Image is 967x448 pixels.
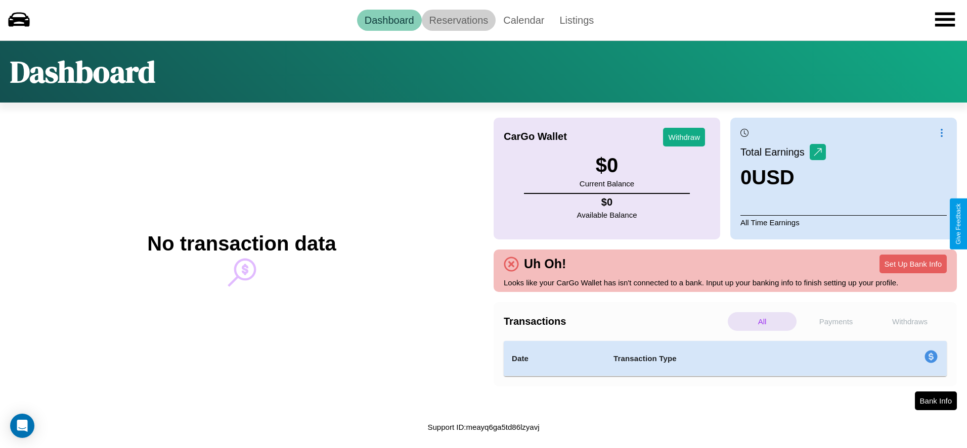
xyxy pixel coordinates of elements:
a: Dashboard [357,10,422,31]
div: Open Intercom Messenger [10,414,34,438]
button: Set Up Bank Info [880,255,947,273]
a: Reservations [422,10,496,31]
h4: Date [512,353,597,365]
button: Withdraw [663,128,705,146]
p: Withdraws [875,312,944,331]
p: Payments [802,312,870,331]
h4: $ 0 [577,196,637,208]
p: Total Earnings [740,143,810,161]
h1: Dashboard [10,51,155,92]
h4: Transaction Type [613,353,842,365]
table: simple table [504,341,947,376]
h2: No transaction data [147,232,336,255]
p: Available Balance [577,208,637,222]
button: Bank Info [915,391,957,410]
p: All [728,312,797,331]
a: Listings [552,10,601,31]
h4: CarGo Wallet [504,131,567,142]
p: Current Balance [580,177,634,190]
h3: $ 0 [580,154,634,177]
div: Give Feedback [955,204,962,244]
a: Calendar [496,10,552,31]
p: Looks like your CarGo Wallet has isn't connected to a bank. Input up your banking info to finish ... [504,276,947,289]
h4: Transactions [504,316,725,327]
h4: Uh Oh! [519,257,571,271]
h3: 0 USD [740,166,826,189]
p: All Time Earnings [740,215,947,229]
p: Support ID: meayq6ga5td86lzyavj [428,420,540,434]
